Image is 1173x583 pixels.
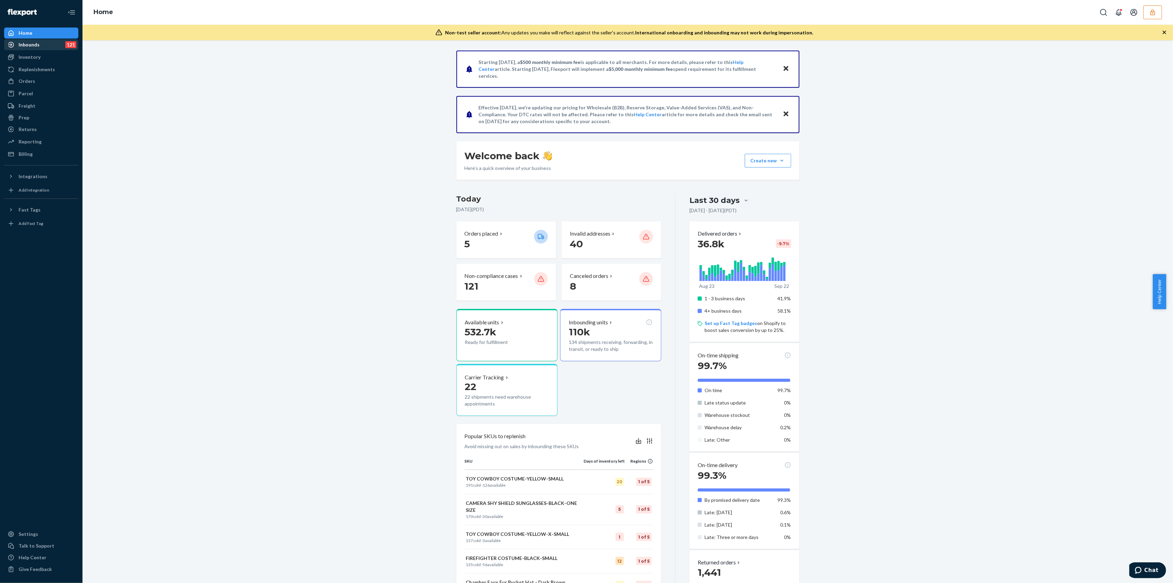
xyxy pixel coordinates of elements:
div: Home [19,30,32,36]
button: Non-compliance cases 121 [456,264,556,301]
span: 58.1% [778,308,791,314]
p: Non-compliance cases [465,272,518,280]
div: Any updates you make will reflect against the seller's account. [445,29,813,36]
p: Late: Three or more days [705,534,772,541]
a: Inbounds121 [4,39,78,50]
p: On time [705,387,772,394]
div: Inbounds [19,41,40,48]
p: 1 - 3 business days [705,295,772,302]
div: 1 [616,533,624,541]
th: SKU [465,458,584,470]
p: Canceled orders [570,272,608,280]
p: Invalid addresses [570,230,610,238]
div: Help Center [19,554,46,561]
span: 532.7k [465,326,497,338]
th: Days of inventory left [584,458,625,470]
p: Aug 23 [699,283,715,290]
span: 170 [466,514,473,519]
div: Inventory [19,54,41,61]
p: sold · available [466,562,583,568]
button: Help Center [1153,274,1166,309]
div: 1 of 5 [636,478,652,486]
p: sold · available [466,514,583,519]
p: Popular SKUs to replenish [465,432,526,440]
a: Orders [4,76,78,87]
a: Freight [4,100,78,111]
p: TOY COWBOY COSTUME-YELLOW-SMALL [466,475,583,482]
div: Add Integration [19,187,49,193]
span: International onboarding and inbounding may not work during impersonation. [635,30,813,35]
p: [DATE] ( PDT ) [456,206,662,213]
button: Invalid addresses 40 [562,222,661,258]
a: Billing [4,149,78,160]
p: CAMERA SHY SHIELD SUNGLASSES-BLACK-ONE SIZE [466,500,583,514]
span: 3 [483,538,485,543]
a: Parcel [4,88,78,99]
button: Create new [745,154,791,168]
a: Inventory [4,52,78,63]
button: Give Feedback [4,564,78,575]
span: 121 [465,280,479,292]
div: Settings [19,531,38,538]
span: 191 [466,483,473,488]
button: Orders placed 5 [456,222,556,258]
span: 0.1% [781,522,791,528]
p: On-time shipping [698,352,739,359]
span: 8 [570,280,576,292]
span: 126 [483,483,490,488]
div: Integrations [19,173,47,180]
button: Open notifications [1112,6,1126,19]
p: FIREFIGHTER COSTUME-BLACK-SMALL [466,555,583,562]
div: Fast Tags [19,206,41,213]
div: Add Fast Tag [19,220,43,226]
a: Returns [4,124,78,135]
button: Close [782,109,790,119]
a: Replenishments [4,64,78,75]
div: 20 [616,478,624,486]
p: Effective [DATE], we're updating our pricing for Wholesale (B2B), Reserve Storage, Value-Added Se... [479,104,776,125]
span: $500 monthly minimum fee [520,59,581,65]
p: Starting [DATE], a is applicable to all merchants. For more details, please refer to this article... [479,59,776,79]
span: 22 [465,381,477,392]
p: Warehouse delay [705,424,772,431]
div: Reporting [19,138,42,145]
div: Talk to Support [19,542,54,549]
span: 5 [465,238,470,250]
div: 121 [65,41,76,48]
p: Ready for fulfillment [465,339,529,346]
span: $5,000 monthly minimum fee [609,66,673,72]
p: [DATE] - [DATE] ( PDT ) [689,207,737,214]
span: 137 [466,538,473,543]
span: 99.3% [698,469,727,481]
ol: breadcrumbs [88,2,119,22]
a: Add Fast Tag [4,218,78,229]
p: sold · available [466,482,583,488]
p: sold · available [466,538,583,543]
p: On-time delivery [698,461,738,469]
div: Parcel [19,90,33,97]
span: 0% [784,437,791,443]
button: Delivered orders [698,230,743,238]
span: 110k [569,326,590,338]
button: Close Navigation [65,6,78,19]
a: Home [4,28,78,39]
div: 5 [616,505,624,514]
p: Available units [465,319,499,326]
p: Returned orders [698,559,741,566]
span: 99.7% [778,387,791,393]
div: Regions [625,458,653,464]
span: 0% [784,412,791,418]
button: Integrations [4,171,78,182]
span: 30 [483,514,488,519]
span: 41.9% [778,295,791,301]
p: Late: [DATE] [705,509,772,516]
p: 22 shipments need warehouse appointments [465,393,549,407]
p: Inbounding units [569,319,608,326]
p: Late: [DATE] [705,521,772,528]
span: Non-test seller account: [445,30,501,35]
span: 40 [570,238,583,250]
button: Talk to Support [4,540,78,551]
p: Late status update [705,399,772,406]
